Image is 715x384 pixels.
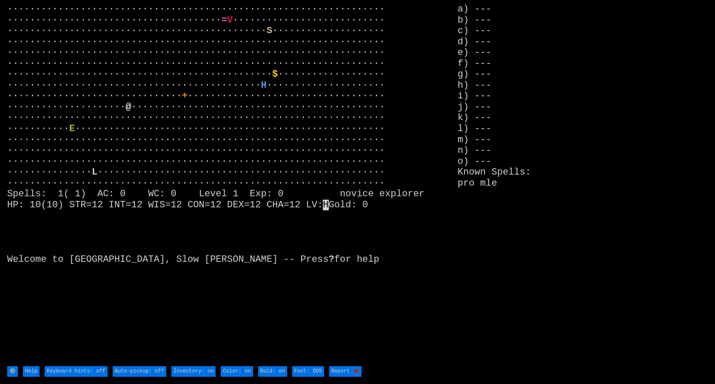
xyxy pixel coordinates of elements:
[292,366,324,377] input: Font: DOS
[182,91,188,101] font: +
[222,15,227,26] font: =
[69,123,75,134] font: E
[7,4,458,365] larn: ··································································· ·····························...
[7,366,18,377] input: ⚙️
[227,15,233,26] font: V
[171,366,216,377] input: Inventory: on
[261,80,266,91] font: H
[329,254,334,265] b: ?
[113,366,166,377] input: Auto-pickup: off
[258,366,287,377] input: Bold: on
[45,366,108,377] input: Keyboard hints: off
[23,366,40,377] input: Help
[125,102,131,112] font: @
[267,26,272,36] font: S
[272,69,278,80] font: $
[329,366,362,377] input: Report 🐞
[92,167,97,178] font: L
[323,200,328,210] mark: H
[221,366,253,377] input: Color: on
[458,4,708,365] stats: a) --- b) --- c) --- d) --- e) --- f) --- g) --- h) --- i) --- j) --- k) --- l) --- m) --- n) ---...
